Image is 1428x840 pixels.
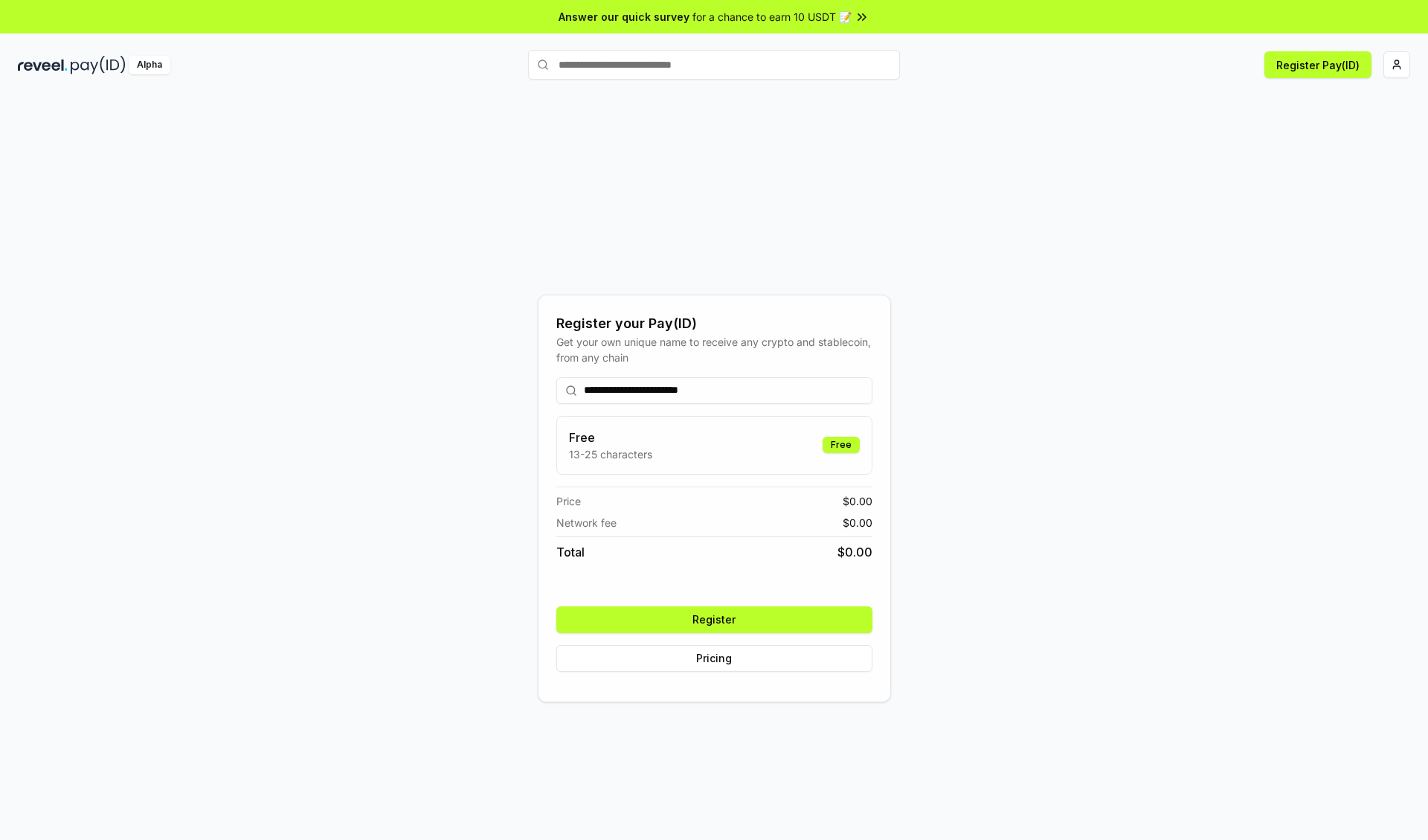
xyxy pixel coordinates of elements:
[692,9,852,25] span: for a chance to earn 10 USDT 📝
[556,645,872,672] button: Pricing
[569,429,652,446] h3: Free
[843,515,872,530] span: $ 0.00
[18,56,68,74] img: reveel_dark
[556,543,585,561] span: Total
[823,437,860,453] div: Free
[556,493,581,509] span: Price
[556,606,872,633] button: Register
[129,56,170,74] div: Alpha
[1264,51,1371,78] button: Register Pay(ID)
[556,313,872,334] div: Register your Pay(ID)
[556,515,617,530] span: Network fee
[556,334,872,365] div: Get your own unique name to receive any crypto and stablecoin, from any chain
[559,9,689,25] span: Answer our quick survey
[837,543,872,561] span: $ 0.00
[569,446,652,462] p: 13-25 characters
[71,56,126,74] img: pay_id
[843,493,872,509] span: $ 0.00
